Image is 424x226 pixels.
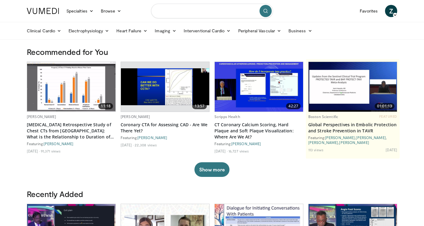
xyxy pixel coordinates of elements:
a: [PERSON_NAME] [339,140,369,145]
button: Show more [194,162,229,177]
div: Featuring: [121,135,210,140]
div: Featuring: [214,141,303,146]
li: 91,371 views [41,149,61,153]
li: [DATE] [214,149,228,153]
input: Search topics, interventions [151,4,273,18]
a: Boston Scientific [308,114,338,119]
a: CT Coronary Calcium Scoring, Hard Plaque and Soft Plaque Visualization: Where Are We At? [214,122,303,140]
a: [PERSON_NAME] [27,114,56,119]
a: Interventional Cardio [180,25,235,37]
a: Specialties [63,5,97,17]
a: Peripheral Vascular [235,25,285,37]
a: 42:27 [215,62,303,112]
span: FEATURED [379,114,397,119]
a: [PERSON_NAME] [308,140,338,145]
a: [PERSON_NAME] [325,135,355,140]
span: 01:01:13 [375,103,394,109]
li: [DATE] [386,147,397,152]
h3: Recently Added [27,189,397,199]
li: 113 views [308,147,323,152]
img: 4ea3ec1a-320e-4f01-b4eb-a8bc26375e8f.620x360_q85_upscale.jpg [215,62,303,112]
a: Electrophysiology [65,25,113,37]
a: Imaging [151,25,180,37]
span: 11:18 [98,103,113,109]
span: 42:27 [286,103,301,109]
span: 13:57 [192,103,207,109]
li: 22,308 views [135,142,157,147]
a: [PERSON_NAME] [356,135,386,140]
a: 13:57 [121,62,209,112]
a: Scripps Health [214,114,240,119]
a: [MEDICAL_DATA] Retrospective Study of Chest CTs from [GEOGRAPHIC_DATA]: What is the Relationship ... [27,122,116,140]
a: Z [385,5,397,17]
img: ec78f057-4336-49b7-ac94-8fd59e78c92a.620x360_q85_upscale.jpg [309,62,397,112]
a: [PERSON_NAME] [121,114,150,119]
a: Browse [97,5,125,17]
a: [PERSON_NAME] [231,142,261,146]
a: 11:18 [27,62,115,112]
a: Favorites [356,5,381,17]
img: c2eb46a3-50d3-446d-a553-a9f8510c7760.620x360_q85_upscale.jpg [27,62,115,112]
a: Coronary CTA for Assessing CAD - Are We There Yet? [121,122,210,134]
li: [DATE] [27,149,40,153]
li: 16,727 views [228,149,249,153]
a: 01:01:13 [309,62,397,112]
div: Featuring: [27,141,116,146]
a: Business [285,25,316,37]
a: Global Perspectives in Embolic Protection and Stroke Prevention in TAVR [308,122,397,134]
img: 34b2b9a4-89e5-4b8c-b553-8a638b61a706.620x360_q85_upscale.jpg [121,68,209,106]
a: [PERSON_NAME] [137,135,167,140]
a: Heart Failure [113,25,151,37]
h3: Recommended for You [27,47,397,57]
img: VuMedi Logo [27,8,59,14]
div: Featuring: , , , [308,135,397,145]
li: [DATE] [121,142,134,147]
a: [PERSON_NAME] [44,142,73,146]
a: Clinical Cardio [23,25,65,37]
